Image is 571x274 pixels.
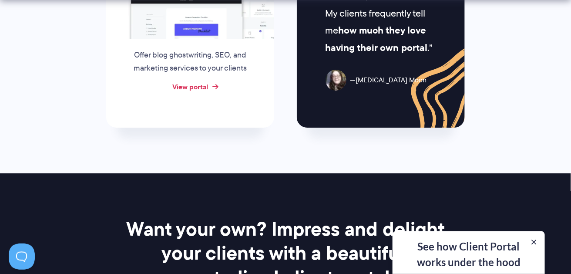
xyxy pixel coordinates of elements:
p: Offer blog ghostwriting, SEO, and marketing services to your clients [124,49,256,75]
iframe: Toggle Customer Support [9,244,35,270]
span: [MEDICAL_DATA] Moon [350,74,427,87]
a: View portal [172,81,208,92]
strong: how much they love having their own portal [326,23,428,55]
